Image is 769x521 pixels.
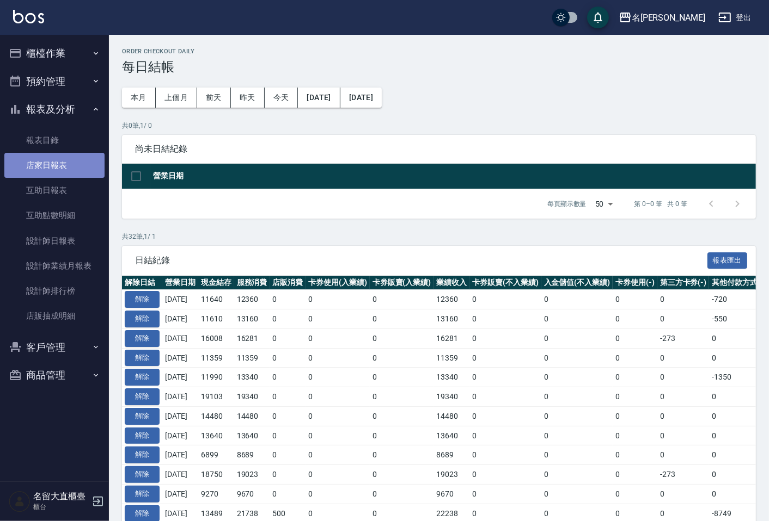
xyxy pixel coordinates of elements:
[234,309,270,329] td: 13160
[306,484,370,504] td: 0
[125,330,160,347] button: 解除
[33,491,89,502] h5: 名留大直櫃臺
[270,290,306,309] td: 0
[434,290,469,309] td: 12360
[541,276,613,290] th: 入金儲值(不入業績)
[613,368,657,387] td: 0
[613,348,657,368] td: 0
[306,426,370,445] td: 0
[125,486,160,503] button: 解除
[234,290,270,309] td: 12360
[469,484,541,504] td: 0
[162,328,198,348] td: [DATE]
[270,368,306,387] td: 0
[162,276,198,290] th: 營業日期
[709,309,769,329] td: -550
[270,309,306,329] td: 0
[33,502,89,512] p: 櫃台
[270,387,306,407] td: 0
[198,387,234,407] td: 19103
[370,426,434,445] td: 0
[709,368,769,387] td: -1350
[162,406,198,426] td: [DATE]
[657,484,710,504] td: 0
[370,348,434,368] td: 0
[162,290,198,309] td: [DATE]
[162,348,198,368] td: [DATE]
[709,387,769,407] td: 0
[709,445,769,465] td: 0
[306,276,370,290] th: 卡券使用(入業績)
[541,328,613,348] td: 0
[122,121,756,131] p: 共 0 筆, 1 / 0
[162,445,198,465] td: [DATE]
[541,309,613,329] td: 0
[541,290,613,309] td: 0
[306,445,370,465] td: 0
[370,387,434,407] td: 0
[707,255,748,265] a: 報表匯出
[125,388,160,405] button: 解除
[370,309,434,329] td: 0
[434,348,469,368] td: 11359
[657,328,710,348] td: -273
[541,406,613,426] td: 0
[270,426,306,445] td: 0
[4,253,105,278] a: 設計師業績月報表
[125,427,160,444] button: 解除
[122,88,156,108] button: 本月
[370,276,434,290] th: 卡券販賣(入業績)
[125,446,160,463] button: 解除
[657,445,710,465] td: 0
[707,252,748,269] button: 報表匯出
[541,368,613,387] td: 0
[4,95,105,123] button: 報表及分析
[541,426,613,445] td: 0
[306,465,370,485] td: 0
[135,255,707,266] span: 日結紀錄
[125,466,160,483] button: 解除
[306,387,370,407] td: 0
[4,128,105,153] a: 報表目錄
[657,290,710,309] td: 0
[4,333,105,362] button: 客戶管理
[234,426,270,445] td: 13640
[541,465,613,485] td: 0
[125,291,160,308] button: 解除
[591,189,617,219] div: 50
[162,484,198,504] td: [DATE]
[469,465,541,485] td: 0
[156,88,197,108] button: 上個月
[270,484,306,504] td: 0
[265,88,298,108] button: 今天
[122,48,756,55] h2: Order checkout daily
[198,276,234,290] th: 現金結存
[541,348,613,368] td: 0
[469,309,541,329] td: 0
[4,278,105,303] a: 設計師排行榜
[370,445,434,465] td: 0
[657,309,710,329] td: 0
[4,153,105,178] a: 店家日報表
[198,368,234,387] td: 11990
[709,465,769,485] td: 0
[234,348,270,368] td: 11359
[613,387,657,407] td: 0
[234,465,270,485] td: 19023
[122,276,162,290] th: 解除日結
[434,465,469,485] td: 19023
[270,465,306,485] td: 0
[234,406,270,426] td: 14480
[198,309,234,329] td: 11610
[125,311,160,327] button: 解除
[162,426,198,445] td: [DATE]
[234,368,270,387] td: 13340
[13,10,44,23] img: Logo
[434,426,469,445] td: 13640
[469,276,541,290] th: 卡券販賣(不入業績)
[198,328,234,348] td: 16008
[469,368,541,387] td: 0
[613,276,657,290] th: 卡券使用(-)
[370,465,434,485] td: 0
[709,426,769,445] td: 0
